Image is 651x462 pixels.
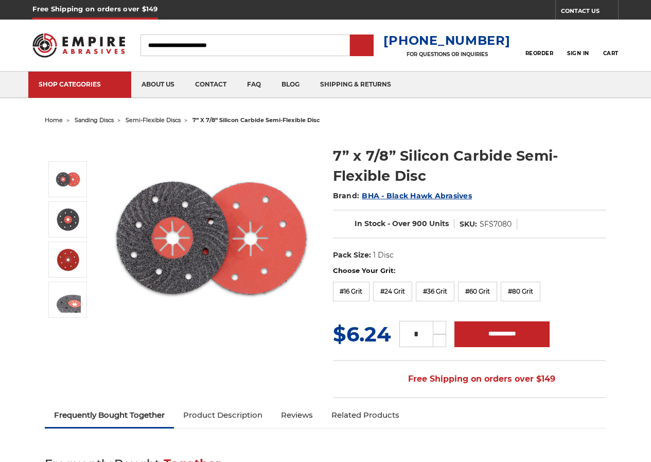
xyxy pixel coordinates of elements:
a: Reviews [272,404,322,426]
a: sanding discs [75,116,114,124]
span: Units [429,219,449,228]
a: CONTACT US [561,5,618,20]
dt: Pack Size: [333,250,371,261]
label: Choose Your Grit: [333,266,606,276]
a: Related Products [322,404,409,426]
img: Empire Abrasives [32,27,125,63]
input: Submit [351,36,372,56]
img: 7” x 7/8” Silicon Carbide Semi-Flexible Disc [55,247,81,272]
a: about us [131,72,185,98]
span: 900 [412,219,427,228]
span: Free Shipping on orders over $149 [383,369,555,389]
button: Previous [56,139,81,161]
p: FOR QUESTIONS OR INQUIRIES [383,51,510,58]
a: semi-flexible discs [126,116,181,124]
dd: SFS7080 [480,219,512,230]
a: Reorder [525,34,554,56]
a: [PHONE_NUMBER] [383,33,510,48]
button: Next [56,320,81,342]
img: 7” x 7/8” Silicon Carbide Semi-Flexible Disc [55,287,81,313]
div: SHOP CATEGORIES [39,80,121,88]
a: Cart [603,34,619,57]
span: - Over [388,219,410,228]
img: 7" x 7/8" Silicon Carbide Semi Flex Disc [55,166,81,192]
a: Frequently Bought Together [45,404,174,426]
a: shipping & returns [310,72,401,98]
span: In Stock [355,219,385,228]
h1: 7” x 7/8” Silicon Carbide Semi-Flexible Disc [333,146,606,186]
a: contact [185,72,237,98]
dd: 1 Disc [373,250,394,261]
a: Product Description [174,404,272,426]
img: 7" x 7/8" Silicon Carbide Semi Flex Disc [109,135,315,341]
span: Reorder [525,50,554,57]
span: Brand: [333,191,360,200]
span: $6.24 [333,321,391,347]
a: home [45,116,63,124]
dt: SKU: [460,219,477,230]
a: faq [237,72,271,98]
a: blog [271,72,310,98]
a: BHA - Black Hawk Abrasives [362,191,472,200]
span: Cart [603,50,619,57]
span: Sign In [567,50,589,57]
img: 7” x 7/8” Silicon Carbide Semi-Flexible Disc [55,207,81,232]
span: 7” x 7/8” silicon carbide semi-flexible disc [192,116,320,124]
